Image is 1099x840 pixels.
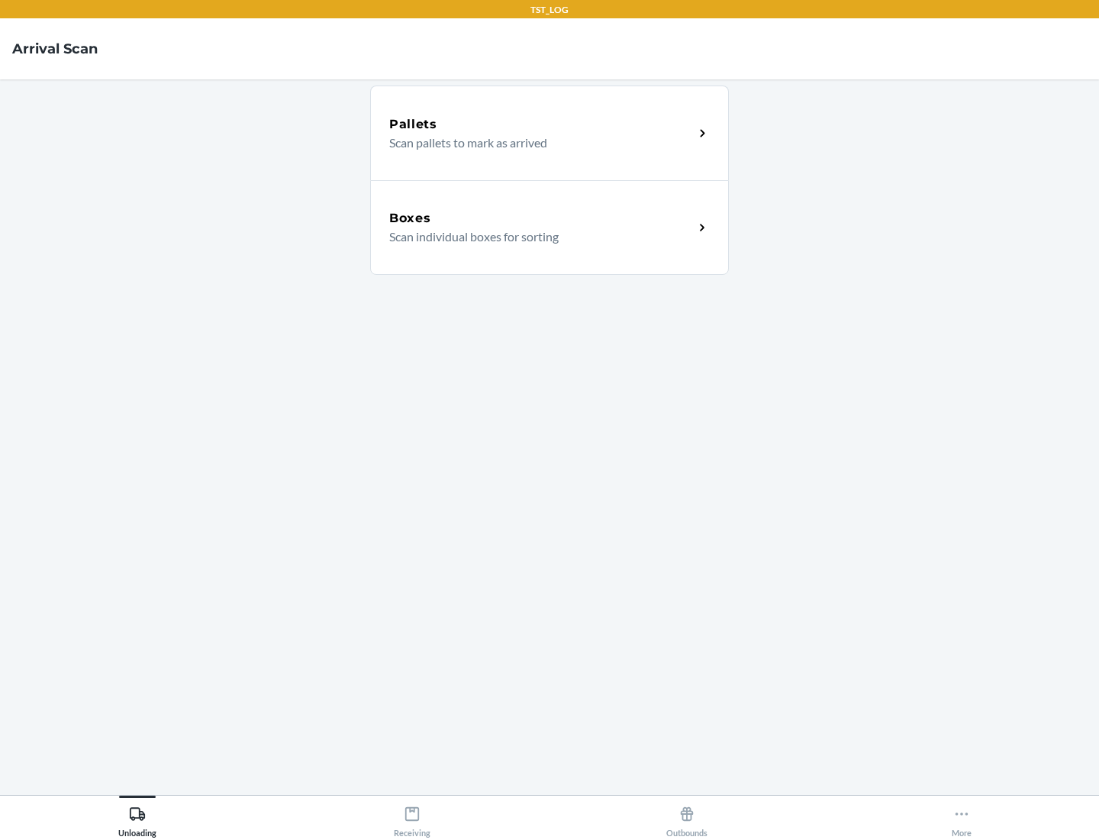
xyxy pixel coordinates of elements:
a: PalletsScan pallets to mark as arrived [370,86,729,180]
a: BoxesScan individual boxes for sorting [370,180,729,275]
button: More [824,796,1099,838]
button: Outbounds [549,796,824,838]
h4: Arrival Scan [12,39,98,59]
p: Scan individual boxes for sorting [389,228,682,246]
h5: Pallets [389,115,437,134]
button: Receiving [275,796,549,838]
h5: Boxes [389,209,431,228]
p: TST_LOG [530,3,569,17]
p: Scan pallets to mark as arrived [389,134,682,152]
div: More [952,800,972,838]
div: Unloading [118,800,156,838]
div: Outbounds [666,800,707,838]
div: Receiving [394,800,430,838]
